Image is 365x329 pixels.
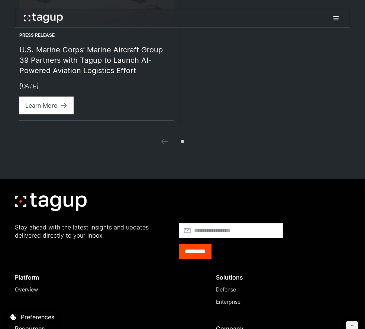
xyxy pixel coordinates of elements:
[216,274,344,281] div: Solutions
[15,223,167,240] div: Stay ahead with the latest insights and updates delivered directly to your inbox.
[200,141,201,141] div: Next Slide
[216,286,344,293] a: Defense
[157,134,172,149] a: Previous slide
[15,286,143,293] a: Overview
[193,134,208,149] a: Next slide
[19,97,74,114] a: Learn More
[21,313,54,322] div: Preferences
[19,82,174,91] div: [DATE]
[19,45,174,76] h1: U.S. Marine Corps’ Marine Aircraft Group 39 Partners with Tagup to Launch AI-Powered Aviation Log...
[216,298,344,306] a: Enterprise
[181,140,184,143] span: Go to slide 1
[25,101,57,110] div: Learn More
[19,32,174,39] div: Press Release
[179,223,331,259] form: Footer - Early Access
[15,274,143,281] div: Platform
